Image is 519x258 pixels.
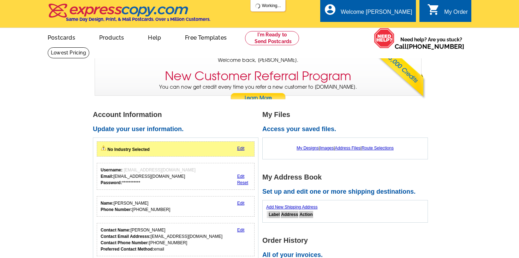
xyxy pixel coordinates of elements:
[137,29,172,45] a: Help
[97,196,255,217] div: Your personal details.
[101,207,132,212] strong: Phone Number:
[335,146,360,151] a: Address Files
[237,146,245,151] a: Edit
[266,141,424,155] div: | | |
[262,237,432,244] h1: Order History
[218,57,298,64] span: Welcome back, [PERSON_NAME].
[107,147,149,152] strong: No Industry Selected
[165,69,351,83] h3: New Customer Referral Program
[262,188,432,196] h2: Set up and edit one or more shipping destinations.
[262,125,432,133] h2: Access your saved files.
[101,201,114,206] strong: Name:
[101,145,106,151] img: warningIcon.png
[93,125,262,133] h2: Update your user information.
[268,211,280,218] th: Label
[101,174,113,179] strong: Email:
[66,17,210,22] h4: Same Day Design, Print, & Mail Postcards. Over 1 Million Customers.
[407,43,464,50] a: [PHONE_NUMBER]
[101,228,131,233] strong: Contact Name:
[266,205,317,210] a: Add New Shipping Address
[174,29,238,45] a: Free Templates
[299,211,313,218] th: Action
[374,28,395,48] img: help
[255,3,261,9] img: loading...
[101,240,149,245] strong: Contact Phone Number:
[320,146,334,151] a: Images
[444,9,468,19] div: My Order
[341,9,412,19] div: Welcome [PERSON_NAME]
[97,163,255,190] div: Your login information.
[427,3,440,16] i: shopping_cart
[237,228,245,233] a: Edit
[101,200,170,213] div: [PERSON_NAME] [PHONE_NUMBER]
[101,168,123,172] strong: Username:
[297,146,319,151] a: My Designs
[237,201,245,206] a: Edit
[93,111,262,118] h1: Account Information
[324,3,336,16] i: account_circle
[101,234,151,239] strong: Contact Email Addresss:
[124,168,195,172] span: [EMAIL_ADDRESS][DOMAIN_NAME]
[88,29,136,45] a: Products
[395,36,468,50] span: Need help? Are you stuck?
[427,8,468,17] a: shopping_cart My Order
[101,247,154,252] strong: Preferred Contact Method:
[101,180,122,185] strong: Password:
[262,174,432,181] h1: My Address Book
[237,174,245,179] a: Edit
[97,223,255,256] div: Who should we contact regarding order issues?
[395,43,464,50] span: Call
[281,211,298,218] th: Address
[95,83,421,104] p: You can now get credit every time you refer a new customer to [DOMAIN_NAME].
[230,93,286,104] a: Learn More
[101,227,222,252] div: [PERSON_NAME] [EMAIL_ADDRESS][DOMAIN_NAME] [PHONE_NUMBER] email
[262,111,432,118] h1: My Files
[237,180,248,185] a: Reset
[362,146,394,151] a: Route Selections
[36,29,86,45] a: Postcards
[48,8,210,22] a: Same Day Design, Print, & Mail Postcards. Over 1 Million Customers.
